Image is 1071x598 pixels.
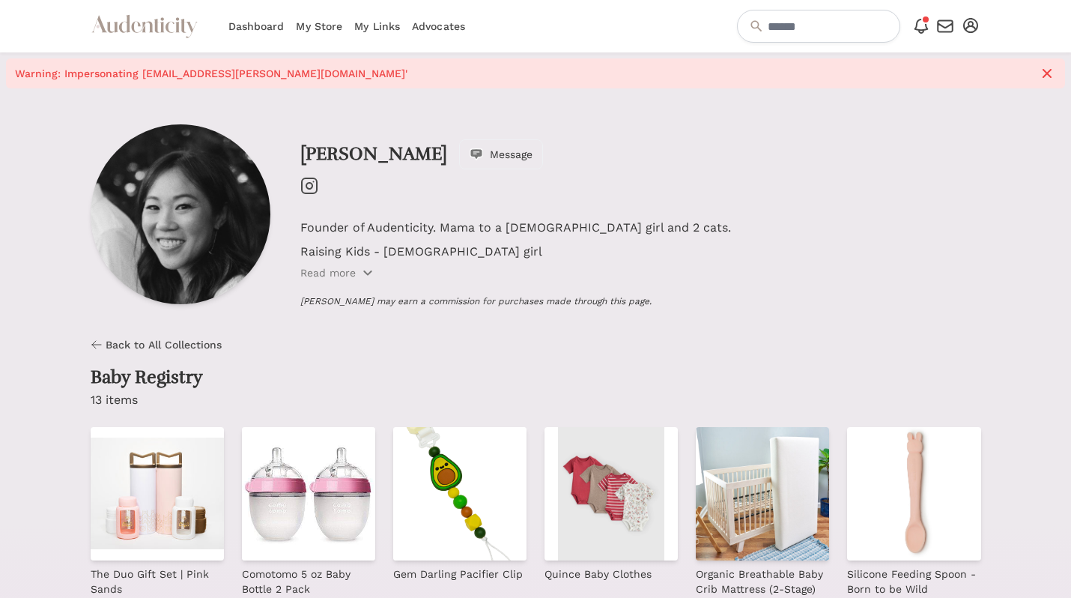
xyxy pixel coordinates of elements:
p: Read more [300,265,356,280]
button: Read more [300,265,374,280]
img: Quince Baby Clothes [544,427,678,561]
p: The Duo Gift Set | Pink Sands [91,567,224,597]
img: Comotomo 5 oz Baby Bottle 2 Pack [242,427,375,561]
a: Silicone Feeding Spoon - Born to be Wild [847,561,980,597]
p: Silicone Feeding Spoon - Born to be Wild [847,567,980,597]
a: Gem Darling Pacifier Clip [393,561,523,582]
img: Profile picture [91,124,270,304]
p: Quince Baby Clothes [544,567,652,582]
a: Comotomo 5 oz Baby Bottle 2 Pack [242,561,375,597]
a: The Duo Gift Set | Pink Sands [91,561,224,597]
p: Raising Kids - [DEMOGRAPHIC_DATA] girl [300,243,981,261]
p: Gem Darling Pacifier Clip [393,567,523,582]
span: Back to All Collections [106,337,222,352]
img: Organic Breathable Baby Crib Mattress (2-Stage) [696,427,829,561]
span: Message [490,147,533,162]
a: [PERSON_NAME] [300,142,447,165]
p: Organic Breathable Baby Crib Mattress (2-Stage) [696,567,829,597]
img: The Duo Gift Set | Pink Sands [91,427,224,561]
button: Message [459,139,543,169]
h2: Baby Registry [91,367,203,388]
p: Founder of Audenticity. Mama to a [DEMOGRAPHIC_DATA] girl and 2 cats. [300,219,981,237]
img: Gem Darling Pacifier Clip [393,427,527,561]
p: [PERSON_NAME] may earn a commission for purchases made through this page. [300,295,981,307]
p: 13 items [91,391,138,409]
a: Organic Breathable Baby Crib Mattress (2-Stage) [696,561,829,597]
a: Quince Baby Clothes [544,561,652,582]
p: Comotomo 5 oz Baby Bottle 2 Pack [242,567,375,597]
img: Silicone Feeding Spoon - Born to be Wild [847,427,980,561]
span: Warning: Impersonating [EMAIL_ADDRESS][PERSON_NAME][DOMAIN_NAME]' [15,66,1031,81]
a: Back to All Collections [91,337,222,352]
